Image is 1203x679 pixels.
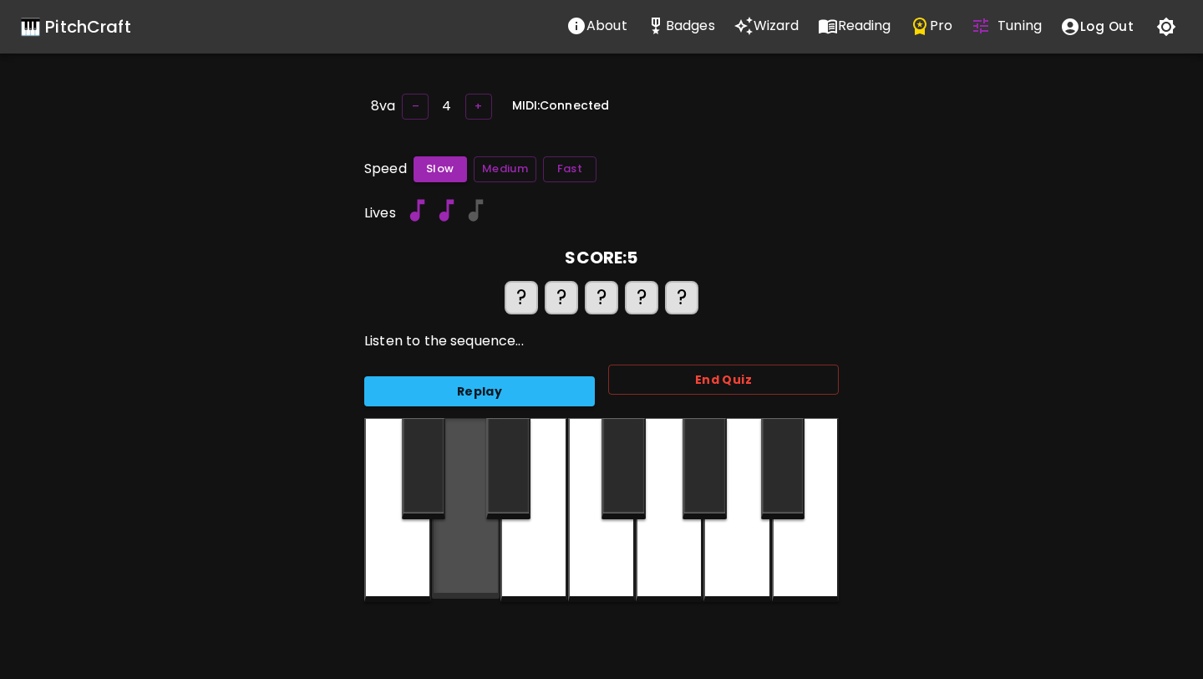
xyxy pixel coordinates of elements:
[666,16,715,36] p: Badges
[465,94,492,120] button: +
[545,281,578,314] div: ?
[442,94,451,118] h6: 4
[809,9,901,43] button: Reading
[724,9,809,44] a: Wizard
[637,9,724,43] button: Stats
[364,376,595,407] button: Replay
[608,365,839,396] button: End Quiz
[665,281,698,314] div: ?
[930,16,952,36] p: Pro
[20,13,131,40] a: 🎹 PitchCraft
[962,9,1051,43] button: Tuning Quiz
[543,156,596,182] button: Fast
[364,331,839,351] p: Listen to the sequence...
[364,202,396,225] h6: Lives
[809,9,901,44] a: Reading
[1051,9,1143,44] button: account of current user
[997,16,1042,36] p: Tuning
[754,16,799,36] p: Wizard
[962,9,1051,44] a: Tuning Quiz
[901,9,962,43] button: Pro
[637,9,724,44] a: Stats
[505,281,538,314] div: ?
[371,94,395,118] h6: 8va
[585,281,618,314] div: ?
[364,244,839,271] h6: SCORE: 5
[414,156,467,182] button: Slow
[724,9,809,43] button: Wizard
[512,97,609,115] h6: MIDI: Connected
[557,9,637,43] button: About
[364,157,407,181] h6: Speed
[557,9,637,44] a: About
[586,16,627,36] p: About
[402,94,429,120] button: –
[474,156,536,182] button: Medium
[625,281,658,314] div: ?
[838,16,891,36] p: Reading
[901,9,962,44] a: Pro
